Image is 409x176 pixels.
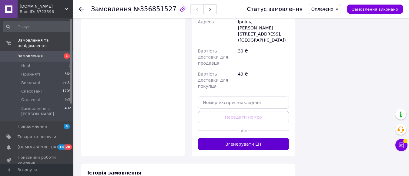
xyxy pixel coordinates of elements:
[21,63,30,69] span: Нові
[237,69,290,92] div: 49 ₴
[247,6,303,12] div: Статус замовлення
[133,5,176,13] span: №356851527
[18,124,47,129] span: Повідомлення
[65,72,71,77] span: 364
[352,7,398,12] span: Замовлення виконано
[18,38,73,49] span: Замовлення та повідомлення
[87,170,141,176] span: Історія замовлення
[65,144,72,150] span: 28
[79,6,84,12] div: Повернутися назад
[20,4,65,9] span: Mossi.ua
[21,97,40,103] span: Оплачені
[64,124,70,129] span: 4
[62,89,71,94] span: 1709
[18,53,43,59] span: Замовлення
[198,72,228,89] span: Вартість доставки для покупця
[3,21,72,32] input: Пошук
[18,155,56,166] span: Показники роботи компанії
[395,139,407,151] button: Чат з покупцем
[91,5,132,13] span: Замовлення
[21,80,40,86] span: Виконані
[239,128,248,134] span: або
[237,16,290,46] div: Ірпінь, [PERSON_NAME][STREET_ADDRESS], ([GEOGRAPHIC_DATA])
[21,106,65,117] span: Замовлення з [PERSON_NAME]
[198,96,289,109] input: Номер експрес-накладної
[58,144,65,150] span: 18
[65,106,71,117] span: 492
[237,46,290,69] div: 30 ₴
[347,5,403,14] button: Замовлення виконано
[62,80,71,86] span: 6237
[18,144,62,150] span: [DEMOGRAPHIC_DATA]
[20,9,73,15] div: Ваш ID: 3723596
[198,19,214,24] span: Адреса
[21,72,40,77] span: Прийняті
[198,49,228,66] span: Вартість доставки для продавця
[311,7,333,12] span: Оплачено
[18,134,56,140] span: Товари та послуги
[64,53,70,59] span: 1
[69,63,71,69] span: 1
[198,138,289,150] button: Згенерувати ЕН
[65,97,71,103] span: 629
[21,89,42,94] span: Скасовані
